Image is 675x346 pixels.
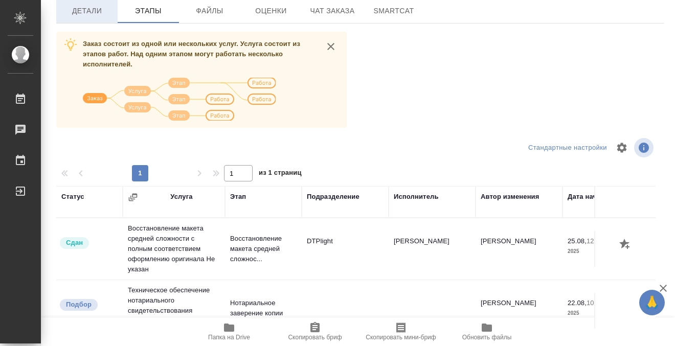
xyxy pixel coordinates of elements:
[288,334,342,341] span: Скопировать бриф
[124,5,173,17] span: Этапы
[369,5,418,17] span: SmartCat
[526,140,610,156] div: split button
[639,290,665,315] button: 🙏
[259,167,302,181] span: из 1 страниц
[208,334,250,341] span: Папка на Drive
[568,299,587,307] p: 22.08,
[170,192,192,202] div: Услуга
[462,334,512,341] span: Обновить файлы
[123,280,225,341] td: Техническое обеспечение нотариального свидетельствования верности копии документа Не указан
[66,238,83,248] p: Сдан
[246,5,296,17] span: Оценки
[617,236,634,253] button: Добавить оценку
[185,5,234,17] span: Файлы
[587,237,603,245] p: 12:00
[83,40,300,68] span: Заказ состоит из одной или нескольких услуг. Услуга состоит из этапов работ. Над одним этапом мог...
[272,317,358,346] button: Скопировать бриф
[61,192,84,202] div: Статус
[186,317,272,346] button: Папка на Drive
[481,192,539,202] div: Автор изменения
[366,334,436,341] span: Скопировать мини-бриф
[66,299,92,310] p: Подбор
[230,192,246,202] div: Этап
[587,299,603,307] p: 10:41
[307,192,359,202] div: Подразделение
[128,192,138,202] button: Сгруппировать
[568,246,624,257] p: 2025
[476,231,562,267] td: [PERSON_NAME]
[230,234,297,264] p: Восстановление макета средней сложнос...
[634,138,656,157] span: Посмотреть информацию
[358,317,444,346] button: Скопировать мини-бриф
[308,5,357,17] span: Чат заказа
[302,231,389,267] td: DTPlight
[62,5,111,17] span: Детали
[123,218,225,280] td: Восстановление макета средней сложности с полным соответствием оформлению оригинала Не указан
[230,298,297,318] p: Нотариальное заверение копии
[389,231,476,267] td: [PERSON_NAME]
[610,135,634,160] span: Настроить таблицу
[476,293,562,329] td: [PERSON_NAME]
[643,292,661,313] span: 🙏
[394,192,439,202] div: Исполнитель
[444,317,530,346] button: Обновить файлы
[323,39,339,54] button: close
[568,192,609,202] div: Дата начала
[568,308,624,318] p: 2025
[568,237,587,245] p: 25.08,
